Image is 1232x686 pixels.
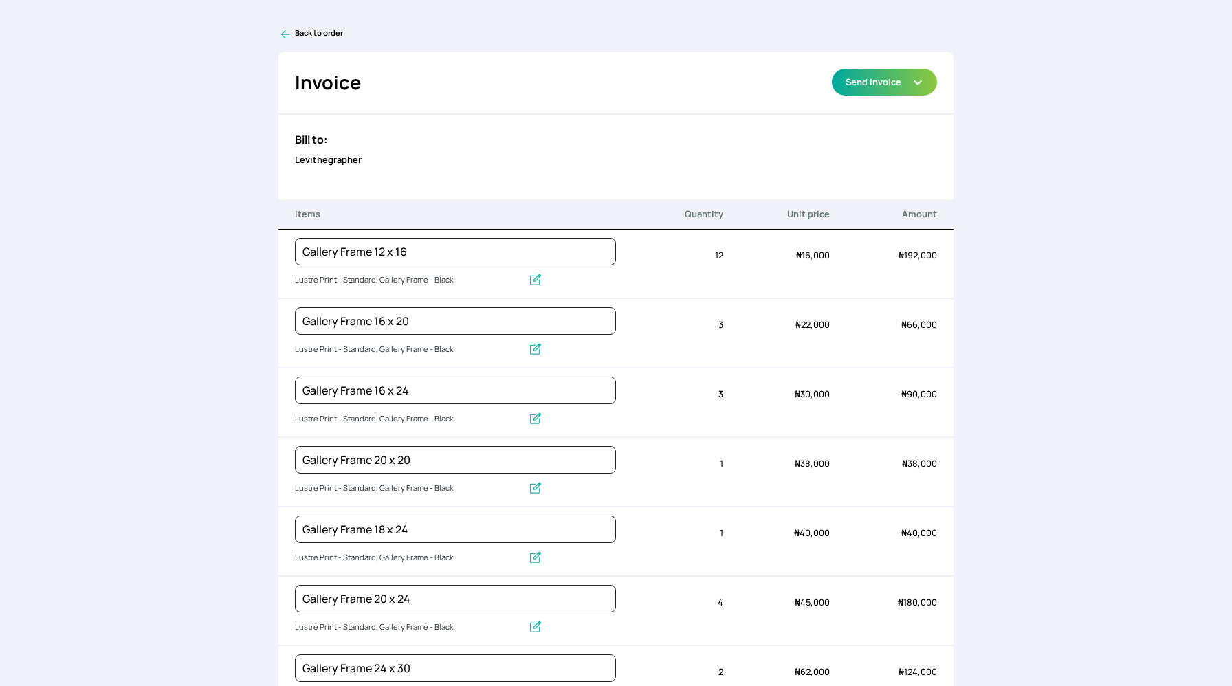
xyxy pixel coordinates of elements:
span: 30,000 [795,388,830,400]
a: Back to order [278,27,953,41]
span: ₦ [796,249,802,261]
div: 3 [616,379,723,409]
p: Items [295,208,616,221]
span: 16,000 [796,249,830,261]
input: Add description [295,549,522,567]
span: 40,000 [794,527,830,539]
div: 1 [616,518,723,548]
input: Add description [295,410,522,428]
div: 4 [616,588,723,617]
span: ₦ [795,318,801,331]
span: 180,000 [898,596,937,608]
span: 66,000 [901,318,937,331]
button: Send invoice [832,69,937,96]
div: 12 [616,241,723,270]
span: 90,000 [901,388,937,400]
p: Unit price [723,208,830,221]
h3: Bill to: [295,131,936,148]
span: 62,000 [795,665,830,678]
span: ₦ [898,596,903,608]
span: 40,000 [901,527,937,539]
span: 38,000 [795,457,830,469]
b: Levithegrapher [295,153,362,166]
span: ₦ [902,457,907,469]
input: Add description [295,272,522,289]
span: 45,000 [795,596,830,608]
span: ₦ [795,596,800,608]
span: ₦ [899,665,904,678]
span: ₦ [795,457,800,469]
span: ₦ [901,388,907,400]
input: Add description [295,341,522,359]
span: 192,000 [899,249,937,261]
p: Amount [830,208,937,221]
span: ₦ [795,665,800,678]
input: Add description [295,619,522,637]
h2: Invoice [295,69,361,97]
span: ₦ [901,527,907,539]
span: 22,000 [795,318,830,331]
span: ₦ [899,249,904,261]
span: ₦ [901,318,907,331]
span: ₦ [794,527,800,539]
span: ₦ [795,388,800,400]
div: 1 [616,449,723,478]
input: Add description [295,480,522,498]
div: 3 [616,310,723,340]
p: Quantity [616,208,723,221]
span: 124,000 [899,665,937,678]
span: 38,000 [902,457,937,469]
